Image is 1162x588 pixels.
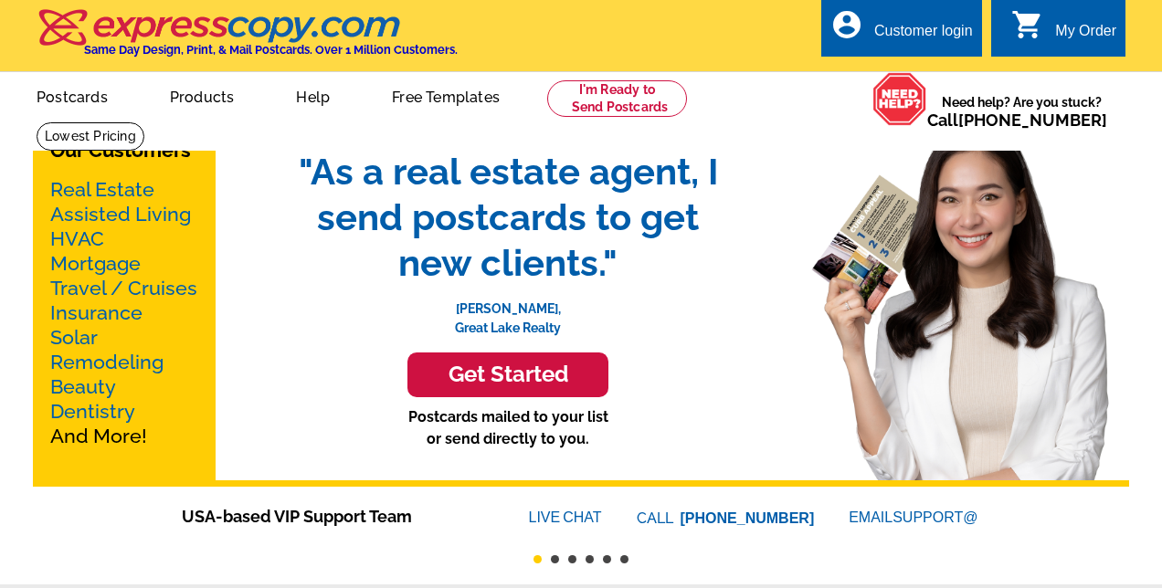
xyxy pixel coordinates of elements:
a: Get Started [280,352,736,397]
div: Customer login [874,23,973,48]
i: account_circle [830,8,863,41]
p: [PERSON_NAME], Great Lake Realty [280,286,736,338]
span: USA-based VIP Support Team [182,504,474,529]
font: LIVE [529,507,564,529]
a: Solar [50,326,98,349]
span: Need help? Are you stuck? [927,93,1116,130]
a: LIVECHAT [529,509,602,525]
a: [PHONE_NUMBER] [958,110,1107,130]
a: Assisted Living [50,203,191,226]
a: EMAILSUPPORT@ [849,509,980,525]
a: Remodeling [50,351,164,373]
a: Mortgage [50,252,141,275]
a: account_circle Customer login [830,20,973,43]
h4: Same Day Design, Print, & Mail Postcards. Over 1 Million Customers. [84,43,458,57]
a: Same Day Design, Print, & Mail Postcards. Over 1 Million Customers. [37,22,458,57]
p: Postcards mailed to your list or send directly to you. [280,406,736,450]
button: 1 of 6 [533,555,542,563]
a: Postcards [7,74,137,117]
button: 5 of 6 [603,555,611,563]
a: [PHONE_NUMBER] [681,510,815,526]
i: shopping_cart [1011,8,1044,41]
a: Help [267,74,359,117]
a: Beauty [50,375,116,398]
button: 2 of 6 [551,555,559,563]
h3: Get Started [430,362,586,388]
div: My Order [1055,23,1116,48]
a: Travel / Cruises [50,277,197,299]
a: Products [141,74,264,117]
a: HVAC [50,227,104,250]
a: shopping_cart My Order [1011,20,1116,43]
button: 6 of 6 [620,555,629,563]
a: Real Estate [50,178,154,201]
a: Dentistry [50,400,135,423]
p: And More! [50,177,198,448]
span: Call [927,110,1107,130]
font: CALL [637,508,676,530]
button: 4 of 6 [586,555,594,563]
span: "As a real estate agent, I send postcards to get new clients." [280,149,736,286]
a: Free Templates [363,74,529,117]
img: help [872,72,927,126]
a: Insurance [50,301,143,324]
font: SUPPORT@ [893,507,980,529]
button: 3 of 6 [568,555,576,563]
